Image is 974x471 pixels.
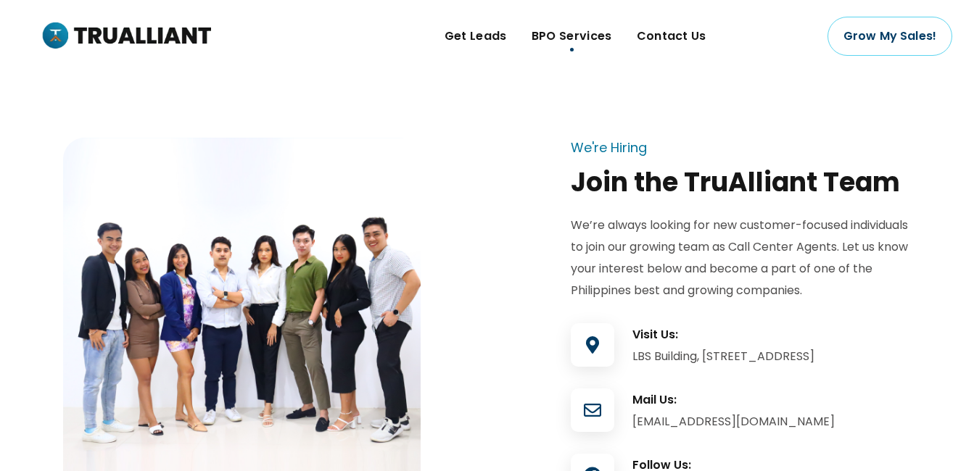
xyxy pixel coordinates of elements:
[571,165,912,200] div: Join the TruAlliant Team
[632,327,912,343] h3: Visit Us:
[632,411,912,433] div: [EMAIL_ADDRESS][DOMAIN_NAME]
[632,392,912,408] h3: Mail Us:
[637,25,706,47] span: Contact Us
[571,141,647,155] div: We're Hiring
[445,25,507,47] span: Get Leads
[532,25,612,47] span: BPO Services
[632,346,912,367] div: LBS Building, [STREET_ADDRESS]
[571,214,912,301] p: We’re always looking for new customer-focused individuals to join our growing team as Call Center...
[828,17,952,56] a: Grow My Sales!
